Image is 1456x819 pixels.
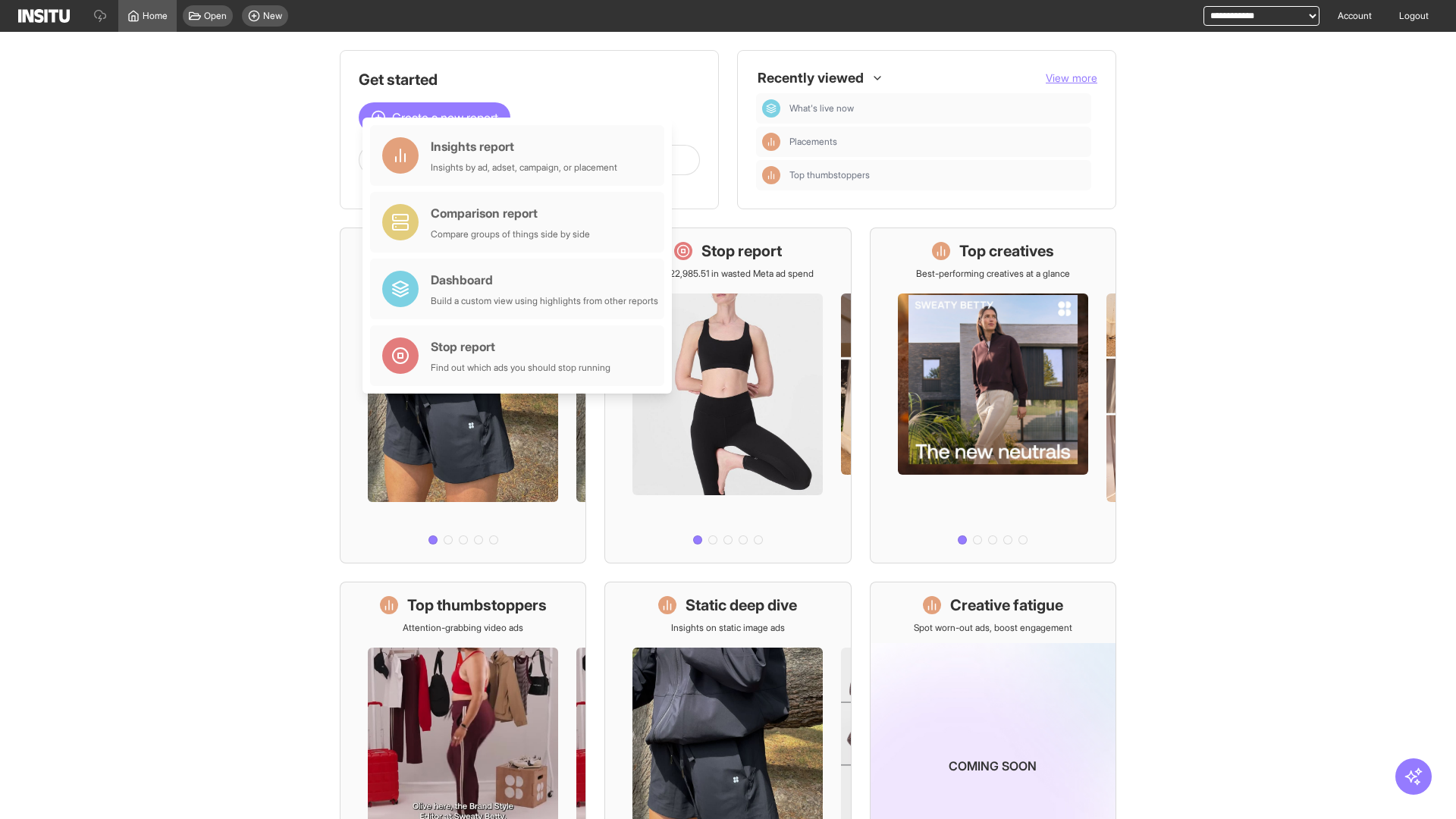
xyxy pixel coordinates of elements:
[407,595,547,616] h1: Top thumbstoppers
[431,228,590,240] div: Compare groups of things side by side
[789,136,837,148] span: Placements
[431,362,610,374] div: Find out which ads you should stop running
[263,10,282,22] span: New
[431,271,658,289] div: Dashboard
[431,137,617,155] div: Insights report
[762,166,780,184] div: Insights
[431,337,610,356] div: Stop report
[916,268,1070,280] p: Best-performing creatives at a glance
[204,10,227,22] span: Open
[671,622,785,634] p: Insights on static image ads
[359,69,700,90] h1: Get started
[604,227,851,563] a: Stop reportSave £22,985.51 in wasted Meta ad spend
[959,240,1054,262] h1: Top creatives
[392,108,498,127] span: Create a new report
[789,136,1085,148] span: Placements
[686,595,797,616] h1: Static deep dive
[18,9,70,23] img: Logo
[789,102,854,115] span: What's live now
[762,99,780,118] div: Dashboard
[1046,71,1097,84] span: View more
[789,102,1085,115] span: What's live now
[762,133,780,151] div: Insights
[642,268,814,280] p: Save £22,985.51 in wasted Meta ad spend
[431,162,617,174] div: Insights by ad, adset, campaign, or placement
[870,227,1116,563] a: Top creativesBest-performing creatives at a glance
[431,204,590,222] div: Comparison report
[143,10,168,22] span: Home
[789,169,1085,181] span: Top thumbstoppers
[1046,71,1097,86] button: View more
[403,622,523,634] p: Attention-grabbing video ads
[701,240,782,262] h1: Stop report
[431,295,658,307] div: Build a custom view using highlights from other reports
[789,169,870,181] span: Top thumbstoppers
[359,102,510,133] button: Create a new report
[340,227,586,563] a: What's live nowSee all active ads instantly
